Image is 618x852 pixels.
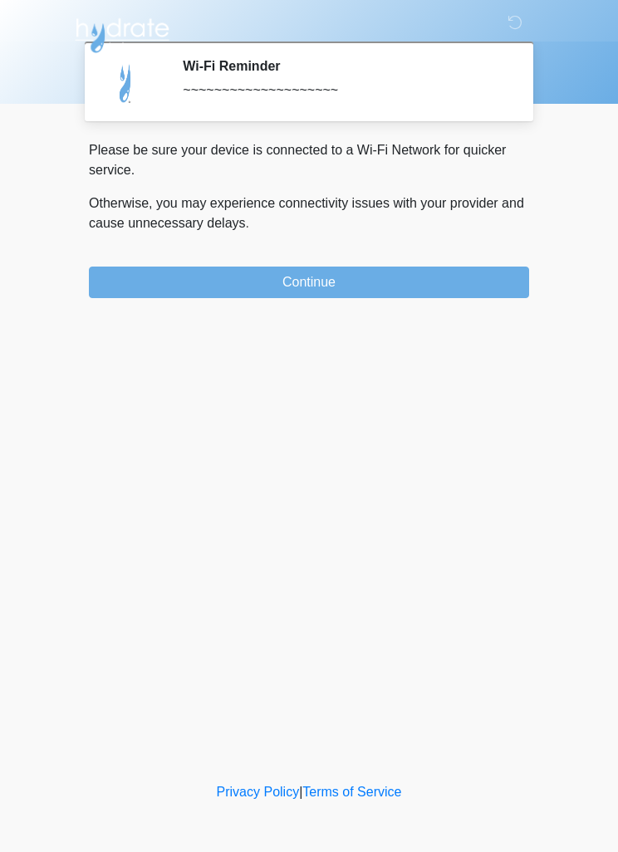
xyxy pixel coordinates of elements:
[246,216,249,230] span: .
[72,12,172,54] img: Hydrate IV Bar - Scottsdale Logo
[299,785,302,799] a: |
[183,81,504,100] div: ~~~~~~~~~~~~~~~~~~~~
[302,785,401,799] a: Terms of Service
[89,140,529,180] p: Please be sure your device is connected to a Wi-Fi Network for quicker service.
[89,267,529,298] button: Continue
[217,785,300,799] a: Privacy Policy
[89,193,529,233] p: Otherwise, you may experience connectivity issues with your provider and cause unnecessary delays
[101,58,151,108] img: Agent Avatar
